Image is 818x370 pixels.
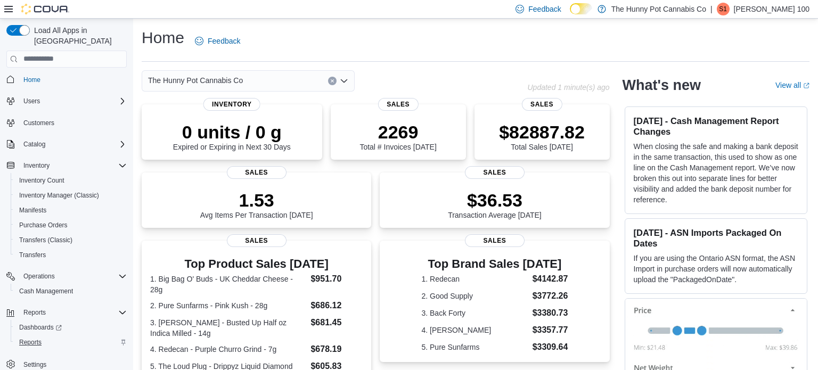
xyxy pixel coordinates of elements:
span: Catalog [19,138,127,151]
img: Cova [21,4,69,14]
span: Purchase Orders [19,221,68,229]
button: Inventory [2,158,131,173]
p: Updated 1 minute(s) ago [527,83,609,92]
span: Transfers [15,249,127,261]
span: Inventory Manager (Classic) [15,189,127,202]
dd: $3309.64 [533,341,568,353]
span: Home [19,73,127,86]
div: Expired or Expiring in Next 30 Days [173,121,291,151]
dt: 4. Redecan - Purple Churro Grind - 7g [150,344,306,355]
button: Reports [11,335,131,350]
button: Operations [2,269,131,284]
span: Catalog [23,140,45,149]
button: Inventory Manager (Classic) [11,188,131,203]
div: Sarah 100 [717,3,730,15]
p: 0 units / 0 g [173,121,291,143]
span: Reports [19,306,127,319]
p: The Hunny Pot Cannabis Co [611,3,706,15]
a: Dashboards [15,321,66,334]
div: Total # Invoices [DATE] [359,121,436,151]
span: Operations [23,272,55,281]
span: Sales [465,166,525,179]
p: | [710,3,713,15]
span: Settings [23,360,46,369]
a: Inventory Count [15,174,69,187]
span: Inventory Manager (Classic) [19,191,99,200]
button: Users [2,94,131,109]
a: Dashboards [11,320,131,335]
a: Manifests [15,204,51,217]
span: Inventory [23,161,50,170]
span: Purchase Orders [15,219,127,232]
button: Customers [2,115,131,130]
h3: [DATE] - Cash Management Report Changes [634,116,798,137]
h3: Top Product Sales [DATE] [150,258,363,270]
span: Reports [19,338,42,347]
span: Inventory Count [19,176,64,185]
button: Reports [2,305,131,320]
button: Transfers [11,248,131,262]
dt: 1. Big Bag O' Buds - UK Cheddar Cheese - 28g [150,274,306,295]
span: Users [19,95,127,108]
dd: $686.12 [310,299,363,312]
button: Inventory [19,159,54,172]
span: Inventory Count [15,174,127,187]
span: Sales [465,234,525,247]
span: Transfers (Classic) [19,236,72,244]
button: Users [19,95,44,108]
button: Inventory Count [11,173,131,188]
span: Manifests [19,206,46,215]
h1: Home [142,27,184,48]
span: Users [23,97,40,105]
input: Dark Mode [570,3,592,14]
a: Customers [19,117,59,129]
span: Load All Apps in [GEOGRAPHIC_DATA] [30,25,127,46]
span: Sales [227,234,287,247]
button: Reports [19,306,50,319]
span: Home [23,76,40,84]
button: Catalog [2,137,131,152]
span: Inventory [19,159,127,172]
span: Operations [19,270,127,283]
a: Transfers [15,249,50,261]
div: Transaction Average [DATE] [448,190,542,219]
dd: $3357.77 [533,324,568,336]
p: 2269 [359,121,436,143]
dt: 3. [PERSON_NAME] - Busted Up Half oz Indica Milled - 14g [150,317,306,339]
a: View allExternal link [775,81,809,89]
span: Dashboards [15,321,127,334]
dt: 3. Back Forty [421,308,528,318]
button: Cash Management [11,284,131,299]
span: Dashboards [19,323,62,332]
span: Cash Management [19,287,73,295]
span: Feedback [528,4,561,14]
span: Cash Management [15,285,127,298]
p: If you are using the Ontario ASN format, the ASN Import in purchase orders will now automatically... [634,253,798,285]
a: Reports [15,336,46,349]
svg: External link [803,83,809,89]
dd: $4142.87 [533,273,568,285]
span: Feedback [208,36,240,46]
button: Transfers (Classic) [11,233,131,248]
span: Customers [23,119,54,127]
button: Catalog [19,138,50,151]
div: Avg Items Per Transaction [DATE] [200,190,313,219]
span: Reports [23,308,46,317]
span: Sales [378,98,419,111]
p: 1.53 [200,190,313,211]
a: Transfers (Classic) [15,234,77,246]
h3: [DATE] - ASN Imports Packaged On Dates [634,227,798,249]
dd: $678.19 [310,343,363,356]
h2: What's new [623,77,701,94]
a: Feedback [191,30,244,52]
span: S1 [719,3,727,15]
button: Purchase Orders [11,218,131,233]
a: Cash Management [15,285,77,298]
span: Transfers [19,251,46,259]
button: Open list of options [340,77,348,85]
button: Clear input [328,77,337,85]
dt: 2. Pure Sunfarms - Pink Kush - 28g [150,300,306,311]
span: Transfers (Classic) [15,234,127,246]
span: Sales [227,166,287,179]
